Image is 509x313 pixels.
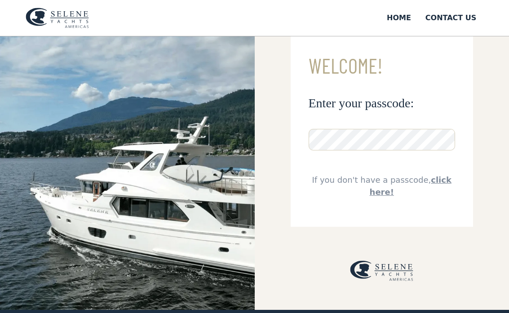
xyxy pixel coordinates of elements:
[309,174,456,198] div: If you don't have a passcode,
[387,13,411,23] div: Home
[350,261,413,282] img: logo
[425,13,477,23] div: Contact US
[309,55,456,78] h3: Welcome!
[291,26,474,227] form: Email Form
[309,96,456,111] h3: Enter your passcode:
[370,176,451,197] a: click here!
[26,8,89,28] img: logo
